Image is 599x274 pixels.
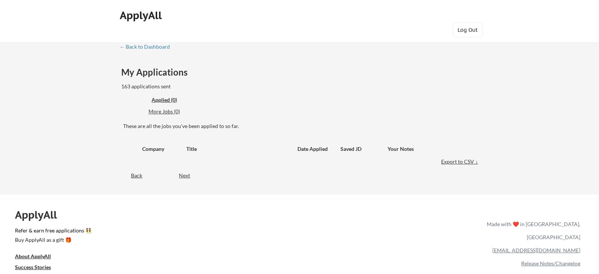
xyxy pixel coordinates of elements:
[340,142,388,155] div: Saved JD
[152,96,200,104] div: Applied (0)
[15,253,51,259] u: About ApplyAll
[297,145,330,153] div: Date Applied
[142,145,180,153] div: Company
[121,68,195,77] div: My Applications
[15,237,90,243] div: Buy ApplyAll as a gift 🎁
[186,145,290,153] div: Title
[484,217,580,244] div: Made with ❤️ in [GEOGRAPHIC_DATA], [GEOGRAPHIC_DATA]
[120,9,164,22] div: ApplyAll
[15,252,62,262] a: About ApplyAll
[15,264,51,270] u: Success Stories
[121,83,266,90] div: 163 applications sent
[521,260,580,267] a: Release Notes/Changelog
[179,172,199,179] div: Next
[152,96,200,104] div: These are all the jobs you've been applied to so far.
[492,247,580,253] a: [EMAIL_ADDRESS][DOMAIN_NAME]
[149,108,204,115] div: More Jobs (0)
[119,44,175,51] a: ← Back to Dashboard
[119,44,175,49] div: ← Back to Dashboard
[441,158,480,165] div: Export to CSV ↓
[15,236,90,245] a: Buy ApplyAll as a gift 🎁
[388,145,473,153] div: Your Notes
[119,172,142,179] div: Back
[123,122,480,130] div: These are all the jobs you've been applied to so far.
[15,208,65,221] div: ApplyAll
[15,263,62,273] a: Success Stories
[149,108,204,116] div: These are job applications we think you'd be a good fit for, but couldn't apply you to automatica...
[453,22,483,37] button: Log Out
[15,228,330,236] a: Refer & earn free applications 👯‍♀️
